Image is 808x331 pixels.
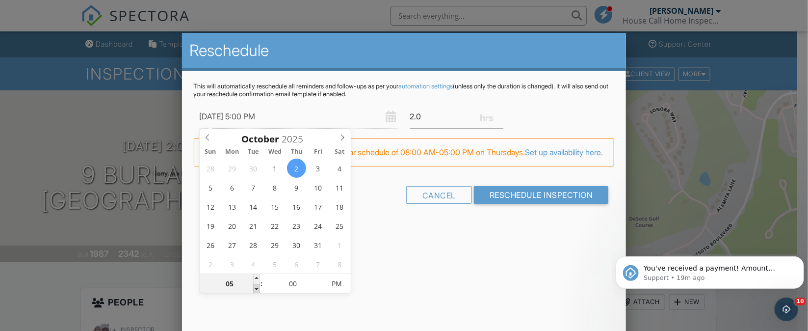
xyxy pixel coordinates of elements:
[201,197,220,216] span: October 12, 2025
[525,147,603,157] a: Set up availability here.
[309,197,328,216] span: October 17, 2025
[329,149,351,155] span: Sat
[265,235,285,254] span: October 29, 2025
[309,178,328,197] span: October 10, 2025
[201,235,220,254] span: October 26, 2025
[222,178,241,197] span: October 6, 2025
[309,254,328,274] span: November 7, 2025
[287,235,306,254] span: October 30, 2025
[309,216,328,235] span: October 24, 2025
[287,159,306,178] span: October 2, 2025
[309,159,328,178] span: October 3, 2025
[330,178,349,197] span: October 11, 2025
[406,186,472,204] div: Cancel
[279,133,312,145] input: Scroll to increment
[287,254,306,274] span: November 6, 2025
[775,298,798,321] iframe: Intercom live chat
[308,149,329,155] span: Fri
[194,138,615,166] div: FYI: This is outside [PERSON_NAME] regular schedule of 08:00 AM-05:00 PM on Thursdays.
[612,236,808,304] iframe: Intercom notifications message
[241,135,279,144] span: Scroll to increment
[287,178,306,197] span: October 9, 2025
[265,197,285,216] span: October 15, 2025
[330,159,349,178] span: October 4, 2025
[474,186,609,204] input: Reschedule Inspection
[265,254,285,274] span: November 5, 2025
[243,149,264,155] span: Tue
[222,254,241,274] span: November 3, 2025
[309,235,328,254] span: October 31, 2025
[190,41,619,60] h2: Reschedule
[260,274,263,294] span: :
[201,216,220,235] span: October 19, 2025
[244,235,263,254] span: October 28, 2025
[222,159,241,178] span: September 29, 2025
[795,298,806,305] span: 10
[323,274,350,294] span: Click to toggle
[201,178,220,197] span: October 5, 2025
[221,149,243,155] span: Mon
[265,216,285,235] span: October 22, 2025
[222,216,241,235] span: October 20, 2025
[265,159,285,178] span: October 1, 2025
[222,197,241,216] span: October 13, 2025
[201,254,220,274] span: November 2, 2025
[200,274,260,294] input: Scroll to increment
[244,159,263,178] span: September 30, 2025
[244,254,263,274] span: November 4, 2025
[244,178,263,197] span: October 7, 2025
[244,216,263,235] span: October 21, 2025
[265,178,285,197] span: October 8, 2025
[399,83,453,90] a: automation settings
[264,149,286,155] span: Wed
[330,235,349,254] span: November 1, 2025
[200,149,221,155] span: Sun
[330,216,349,235] span: October 25, 2025
[330,197,349,216] span: October 18, 2025
[286,149,308,155] span: Thu
[244,197,263,216] span: October 14, 2025
[287,216,306,235] span: October 23, 2025
[194,83,615,98] p: This will automatically reschedule all reminders and follow-ups as per your (unless only the dura...
[330,254,349,274] span: November 8, 2025
[201,159,220,178] span: September 28, 2025
[222,235,241,254] span: October 27, 2025
[263,274,323,294] input: Scroll to increment
[287,197,306,216] span: October 16, 2025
